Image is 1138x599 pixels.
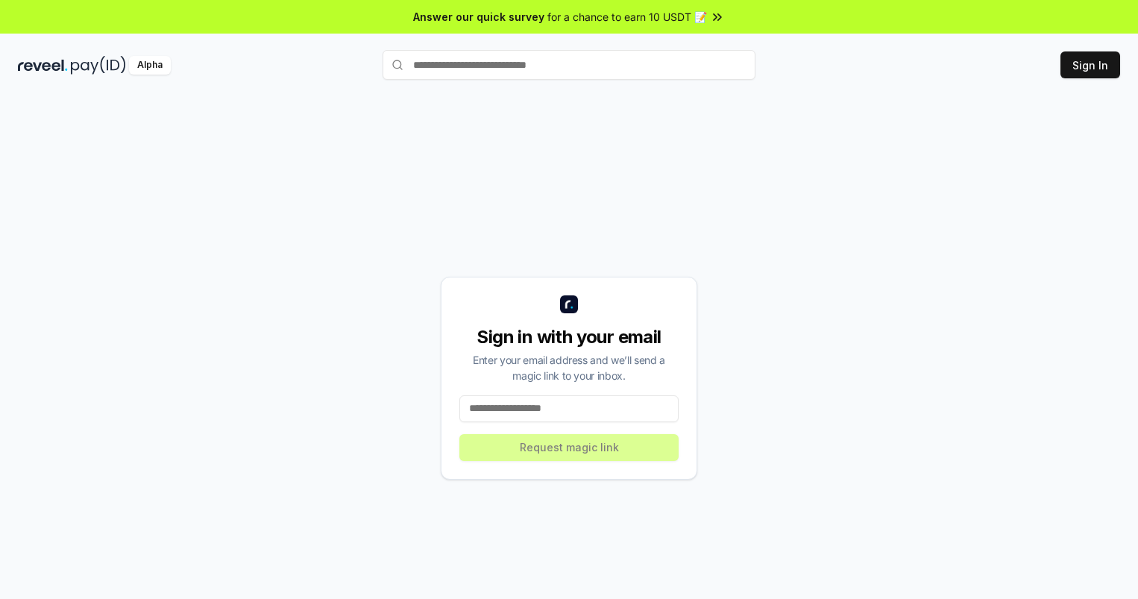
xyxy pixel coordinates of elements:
button: Sign In [1060,51,1120,78]
div: Sign in with your email [459,325,679,349]
div: Alpha [129,56,171,75]
img: reveel_dark [18,56,68,75]
span: Answer our quick survey [413,9,544,25]
div: Enter your email address and we’ll send a magic link to your inbox. [459,352,679,383]
span: for a chance to earn 10 USDT 📝 [547,9,707,25]
img: logo_small [560,295,578,313]
img: pay_id [71,56,126,75]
